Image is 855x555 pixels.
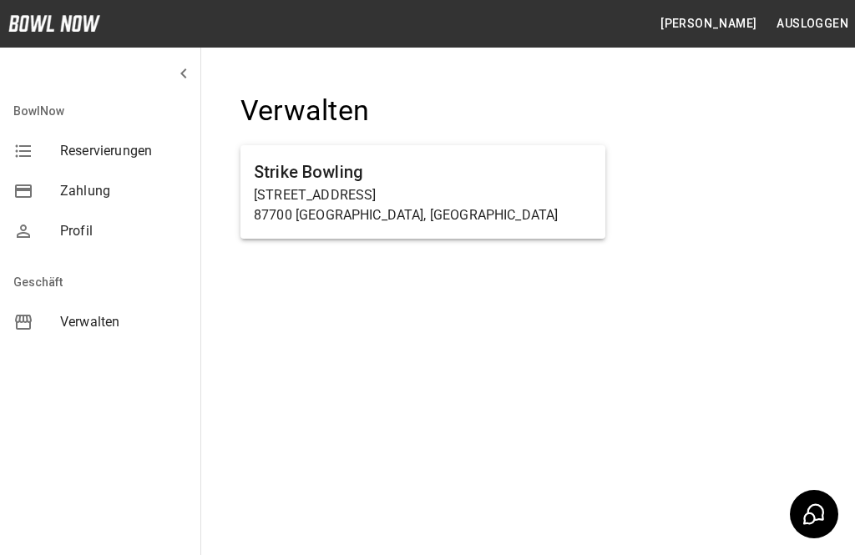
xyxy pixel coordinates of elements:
p: 87700 [GEOGRAPHIC_DATA], [GEOGRAPHIC_DATA] [254,205,592,225]
h6: Strike Bowling [254,159,592,185]
span: Profil [60,221,187,241]
span: Reservierungen [60,141,187,161]
img: logo [8,15,100,32]
button: [PERSON_NAME] [654,8,763,39]
h4: Verwalten [240,93,605,129]
button: Ausloggen [770,8,855,39]
span: Verwalten [60,312,187,332]
p: [STREET_ADDRESS] [254,185,592,205]
span: Zahlung [60,181,187,201]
